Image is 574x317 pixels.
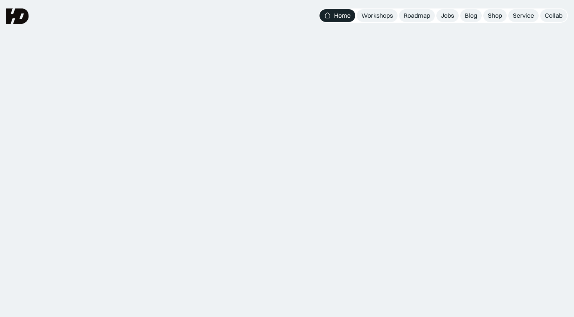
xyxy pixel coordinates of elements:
[483,9,507,22] a: Shop
[399,9,435,22] a: Roadmap
[545,12,562,20] div: Collab
[436,9,459,22] a: Jobs
[513,12,534,20] div: Service
[361,12,393,20] div: Workshops
[540,9,567,22] a: Collab
[460,9,482,22] a: Blog
[319,9,355,22] a: Home
[488,12,502,20] div: Shop
[508,9,539,22] a: Service
[465,12,477,20] div: Blog
[441,12,454,20] div: Jobs
[357,9,398,22] a: Workshops
[404,12,430,20] div: Roadmap
[334,12,351,20] div: Home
